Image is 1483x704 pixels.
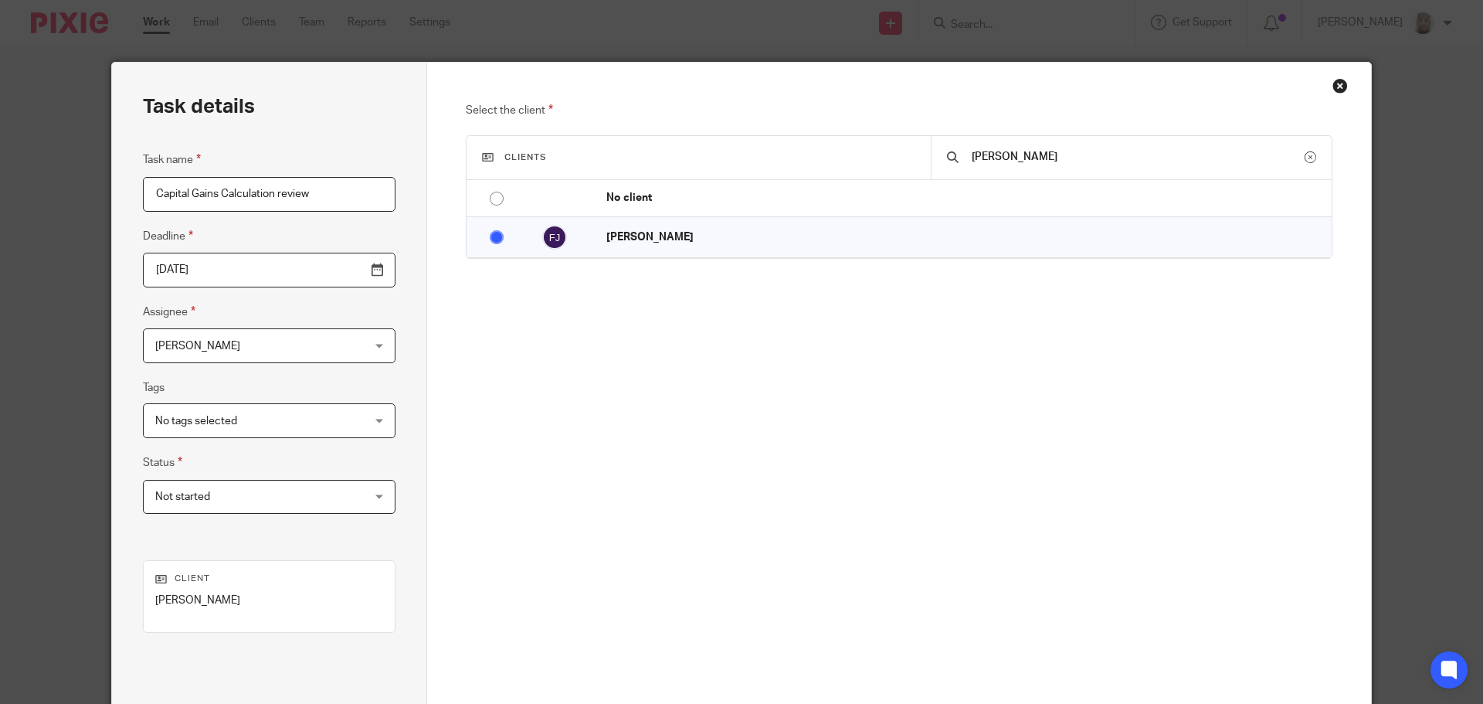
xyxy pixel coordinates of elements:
[606,230,1324,245] p: [PERSON_NAME]
[143,94,255,120] h2: Task details
[606,190,1324,206] p: No client
[155,593,383,608] p: [PERSON_NAME]
[143,253,395,287] input: Pick a date
[143,454,182,471] label: Status
[155,341,240,352] span: [PERSON_NAME]
[542,225,567,250] img: svg%3E
[143,303,195,321] label: Assignee
[504,153,547,162] span: Clients
[970,148,1305,165] input: Search...
[155,573,383,585] p: Client
[143,151,201,168] label: Task name
[143,380,165,396] label: Tags
[155,491,210,502] span: Not started
[155,416,237,427] span: No tags selected
[143,227,193,245] label: Deadline
[1332,78,1348,94] div: Close this dialog window
[143,177,395,212] input: Task name
[466,101,1333,120] p: Select the client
